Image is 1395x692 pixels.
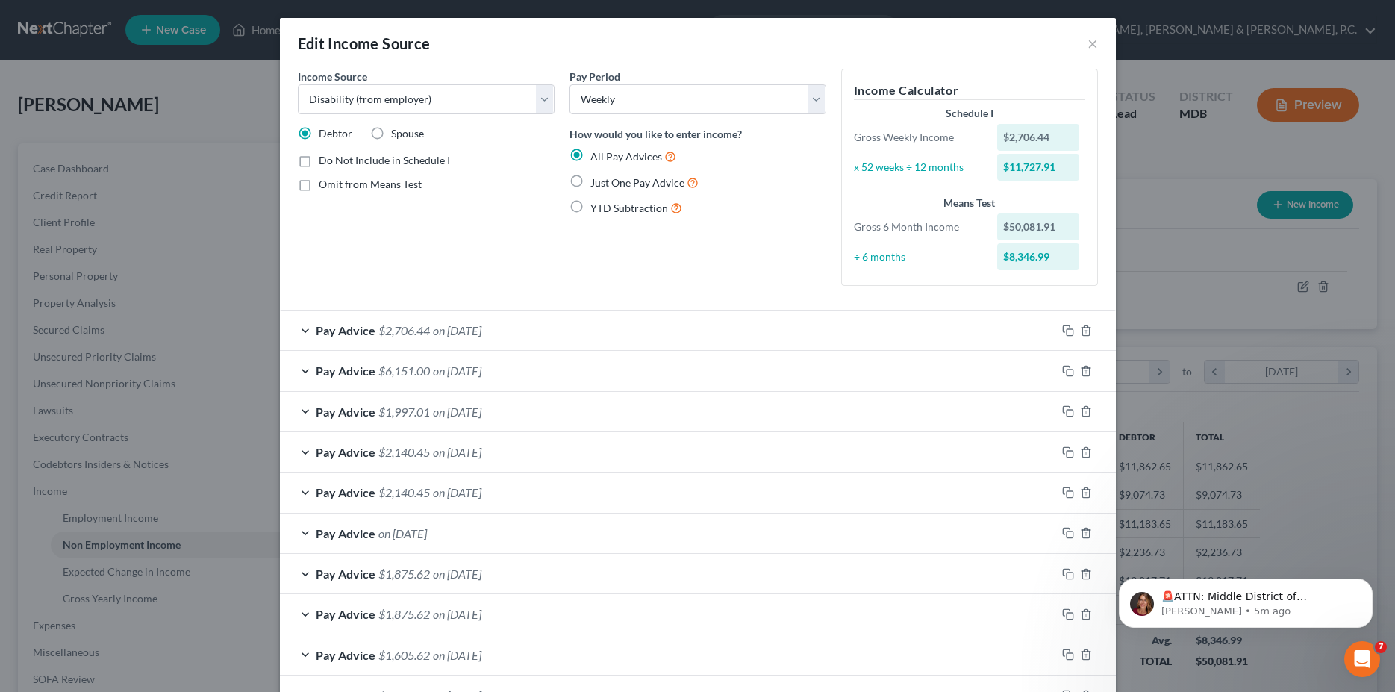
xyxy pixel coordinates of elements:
button: × [1087,34,1098,52]
span: on [DATE] [433,364,481,378]
span: Pay Advice [316,405,375,419]
div: $2,706.44 [997,124,1079,151]
span: $2,140.45 [378,485,430,499]
span: $1,997.01 [378,405,430,419]
span: Pay Advice [316,607,375,621]
div: Edit Income Source [298,33,431,54]
span: Do Not Include in Schedule I [319,154,450,166]
iframe: Intercom notifications message [1096,547,1395,652]
span: Spouse [391,127,424,140]
div: ÷ 6 months [846,249,990,264]
span: on [DATE] [433,445,481,459]
label: Pay Period [569,69,620,84]
span: Pay Advice [316,567,375,581]
span: Pay Advice [316,364,375,378]
iframe: Intercom live chat [1344,641,1380,677]
div: $50,081.91 [997,213,1079,240]
span: Income Source [298,70,367,83]
div: Gross Weekly Income [846,130,990,145]
span: Pay Advice [316,485,375,499]
span: $1,875.62 [378,607,430,621]
span: $1,605.62 [378,648,430,662]
span: on [DATE] [378,526,427,540]
div: Schedule I [854,106,1085,121]
span: on [DATE] [433,567,481,581]
span: Omit from Means Test [319,178,422,190]
div: $8,346.99 [997,243,1079,270]
span: on [DATE] [433,648,481,662]
span: Debtor [319,127,352,140]
span: All Pay Advices [590,150,662,163]
div: x 52 weeks ÷ 12 months [846,160,990,175]
span: Pay Advice [316,526,375,540]
label: How would you like to enter income? [569,126,742,142]
span: on [DATE] [433,323,481,337]
span: $2,706.44 [378,323,430,337]
span: $1,875.62 [378,567,430,581]
span: on [DATE] [433,405,481,419]
div: Means Test [854,196,1085,211]
span: YTD Subtraction [590,202,668,214]
span: $6,151.00 [378,364,430,378]
span: 7 [1375,641,1387,653]
span: $2,140.45 [378,445,430,459]
span: Pay Advice [316,445,375,459]
span: Pay Advice [316,648,375,662]
span: Pay Advice [316,323,375,337]
span: Just One Pay Advice [590,176,684,189]
h5: Income Calculator [854,81,1085,100]
div: $11,727.91 [997,154,1079,181]
div: Gross 6 Month Income [846,219,990,234]
span: on [DATE] [433,607,481,621]
span: on [DATE] [433,485,481,499]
